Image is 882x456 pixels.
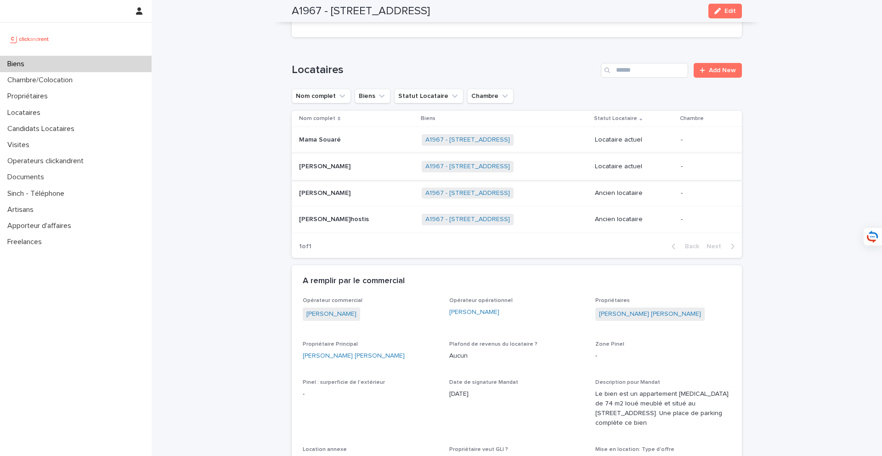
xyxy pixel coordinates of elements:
[707,243,727,250] span: Next
[303,447,347,452] span: Location annexe
[449,308,499,317] a: [PERSON_NAME]
[4,157,91,165] p: Operateurs clickandrent
[595,380,660,385] span: Description pour Mandat
[449,380,518,385] span: Date de signature Mandat
[4,189,72,198] p: Sinch - Téléphone
[681,189,727,197] p: -
[425,189,510,197] a: A1967 - [STREET_ADDRESS]
[425,163,510,171] a: A1967 - [STREET_ADDRESS]
[709,67,736,74] span: Add New
[680,114,704,124] p: Chambre
[394,89,464,103] button: Statut Locataire
[4,238,49,246] p: Freelances
[595,298,630,303] span: Propriétaires
[303,276,405,286] h2: A remplir par le commercial
[4,76,80,85] p: Chambre/Colocation
[681,163,727,171] p: -
[292,126,742,153] tr: Mama SouaréMama Souaré A1967 - [STREET_ADDRESS] Locataire actuel-
[679,243,699,250] span: Back
[425,136,510,144] a: A1967 - [STREET_ADDRESS]
[694,63,742,78] a: Add New
[595,342,624,347] span: Zone Pinel
[4,60,32,68] p: Biens
[292,5,430,18] h2: A1967 - [STREET_ADDRESS]
[724,8,736,14] span: Edit
[708,4,742,18] button: Edit
[4,108,48,117] p: Locataires
[421,114,435,124] p: Biens
[292,89,351,103] button: Nom complet
[595,189,674,197] p: Ancien locataire
[467,89,514,103] button: Chambre
[4,125,82,133] p: Candidats Locataires
[306,309,356,319] a: [PERSON_NAME]
[299,114,335,124] p: Nom complet
[303,380,385,385] span: Pinel : surperficie de l'extérieur
[681,216,727,223] p: -
[449,447,508,452] span: Propriétaire veut GLI ?
[4,222,79,230] p: Apporteur d'affaires
[595,136,674,144] p: Locataire actuel
[599,309,701,319] a: [PERSON_NAME] [PERSON_NAME]
[299,214,371,223] p: [PERSON_NAME]hostis
[4,205,41,214] p: Artisans
[449,351,585,361] p: Aucun
[595,163,674,171] p: Locataire actuel
[664,242,703,251] button: Back
[594,114,637,124] p: Statut Locataire
[355,89,390,103] button: Biens
[303,351,405,361] a: [PERSON_NAME] [PERSON_NAME]
[595,447,674,452] span: Mise en location: Type d'offre
[703,242,742,251] button: Next
[4,92,55,101] p: Propriétaires
[595,389,731,427] p: Le bien est un appartement [MEDICAL_DATA] de 74 m2 loué meublé et situé au [STREET_ADDRESS]. Une ...
[292,153,742,180] tr: [PERSON_NAME][PERSON_NAME] A1967 - [STREET_ADDRESS] Locataire actuel-
[292,235,319,258] p: 1 of 1
[4,141,37,149] p: Visites
[303,389,438,399] p: -
[449,389,585,399] p: [DATE]
[425,216,510,223] a: A1967 - [STREET_ADDRESS]
[449,298,513,303] span: Opérateur opérationnel
[299,188,352,197] p: [PERSON_NAME]
[681,136,727,144] p: -
[299,134,343,144] p: Mama Souaré
[292,180,742,206] tr: [PERSON_NAME][PERSON_NAME] A1967 - [STREET_ADDRESS] Ancien locataire-
[292,206,742,233] tr: [PERSON_NAME]hostis[PERSON_NAME]hostis A1967 - [STREET_ADDRESS] Ancien locataire-
[595,216,674,223] p: Ancien locataire
[303,298,362,303] span: Opérateur commercial
[4,173,51,182] p: Documents
[303,342,358,347] span: Propriétaire Principal
[449,342,537,347] span: Plafond de revenus du locataire ?
[601,63,688,78] input: Search
[292,63,597,77] h1: Locataires
[299,161,352,171] p: [PERSON_NAME]
[7,30,52,48] img: UCB0brd3T0yccxBKYDjQ
[595,351,731,361] p: -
